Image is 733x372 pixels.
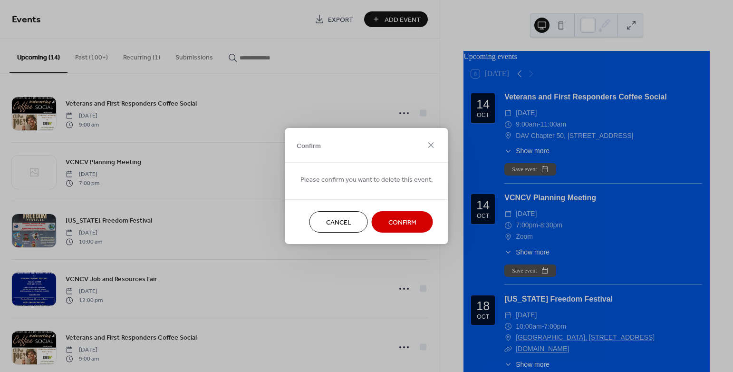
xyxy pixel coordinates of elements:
[326,218,351,228] span: Cancel
[300,175,433,185] span: Please confirm you want to delete this event.
[297,141,321,151] span: Confirm
[372,211,433,233] button: Confirm
[309,211,368,233] button: Cancel
[388,218,416,228] span: Confirm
